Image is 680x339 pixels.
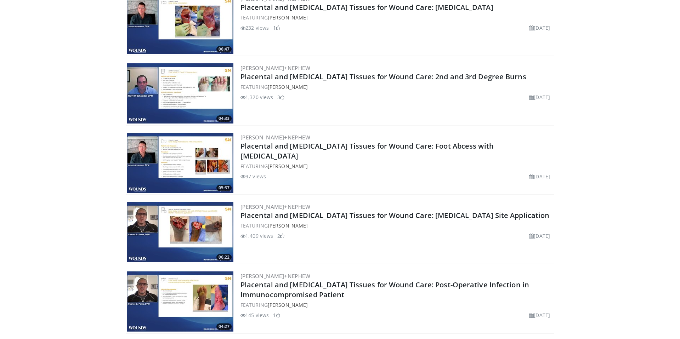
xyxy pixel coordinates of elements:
[277,232,284,240] li: 2
[240,222,553,229] div: FEATURING
[277,93,284,101] li: 3
[127,202,233,262] a: 06:22
[268,14,308,21] a: [PERSON_NAME]
[268,163,308,169] a: [PERSON_NAME]
[240,24,269,31] li: 232 views
[216,46,232,52] span: 06:47
[240,211,549,220] a: Placental and [MEDICAL_DATA] Tissues for Wound Care: [MEDICAL_DATA] Site Application
[240,72,526,81] a: Placental and [MEDICAL_DATA] Tissues for Wound Care: 2nd and 3rd Degree Burns
[268,301,308,308] a: [PERSON_NAME]
[240,83,553,91] div: FEATURING
[216,254,232,260] span: 06:22
[240,173,266,180] li: 97 views
[127,63,233,123] a: 04:33
[240,232,273,240] li: 1,409 views
[127,133,233,193] a: 05:37
[127,202,233,262] img: f0d416be-6d12-45ce-a37e-9817d88384ac.300x170_q85_crop-smart_upscale.jpg
[240,162,553,170] div: FEATURING
[216,115,232,122] span: 04:33
[273,311,280,319] li: 1
[127,63,233,123] img: 646e06a9-45cd-4012-8343-d75f1b1a97cd.300x170_q85_crop-smart_upscale.jpg
[529,232,550,240] li: [DATE]
[127,271,233,332] a: 04:27
[529,24,550,31] li: [DATE]
[127,133,233,193] img: c983a370-0201-431e-8145-39ee4e861e9b.300x170_q85_crop-smart_upscale.jpg
[216,185,232,191] span: 05:37
[240,311,269,319] li: 145 views
[240,93,273,101] li: 1,320 views
[240,272,310,280] a: [PERSON_NAME]+Nephew
[529,311,550,319] li: [DATE]
[127,271,233,332] img: 764bfa88-b6fe-4ea7-937c-1cdc9843f925.300x170_q85_crop-smart_upscale.jpg
[529,93,550,101] li: [DATE]
[216,323,232,330] span: 04:27
[268,84,308,90] a: [PERSON_NAME]
[529,173,550,180] li: [DATE]
[240,203,310,210] a: [PERSON_NAME]+Nephew
[240,64,310,71] a: [PERSON_NAME]+Nephew
[240,301,553,309] div: FEATURING
[273,24,280,31] li: 1
[268,222,308,229] a: [PERSON_NAME]
[240,141,494,161] a: Placental and [MEDICAL_DATA] Tissues for Wound Care: Foot Abcess with [MEDICAL_DATA]
[240,14,553,21] div: FEATURING
[240,2,493,12] a: Placental and [MEDICAL_DATA] Tissues for Wound Care: [MEDICAL_DATA]
[240,134,310,141] a: [PERSON_NAME]+Nephew
[240,280,529,299] a: Placental and [MEDICAL_DATA] Tissues for Wound Care: Post-Operative Infection in Immunocompromise...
